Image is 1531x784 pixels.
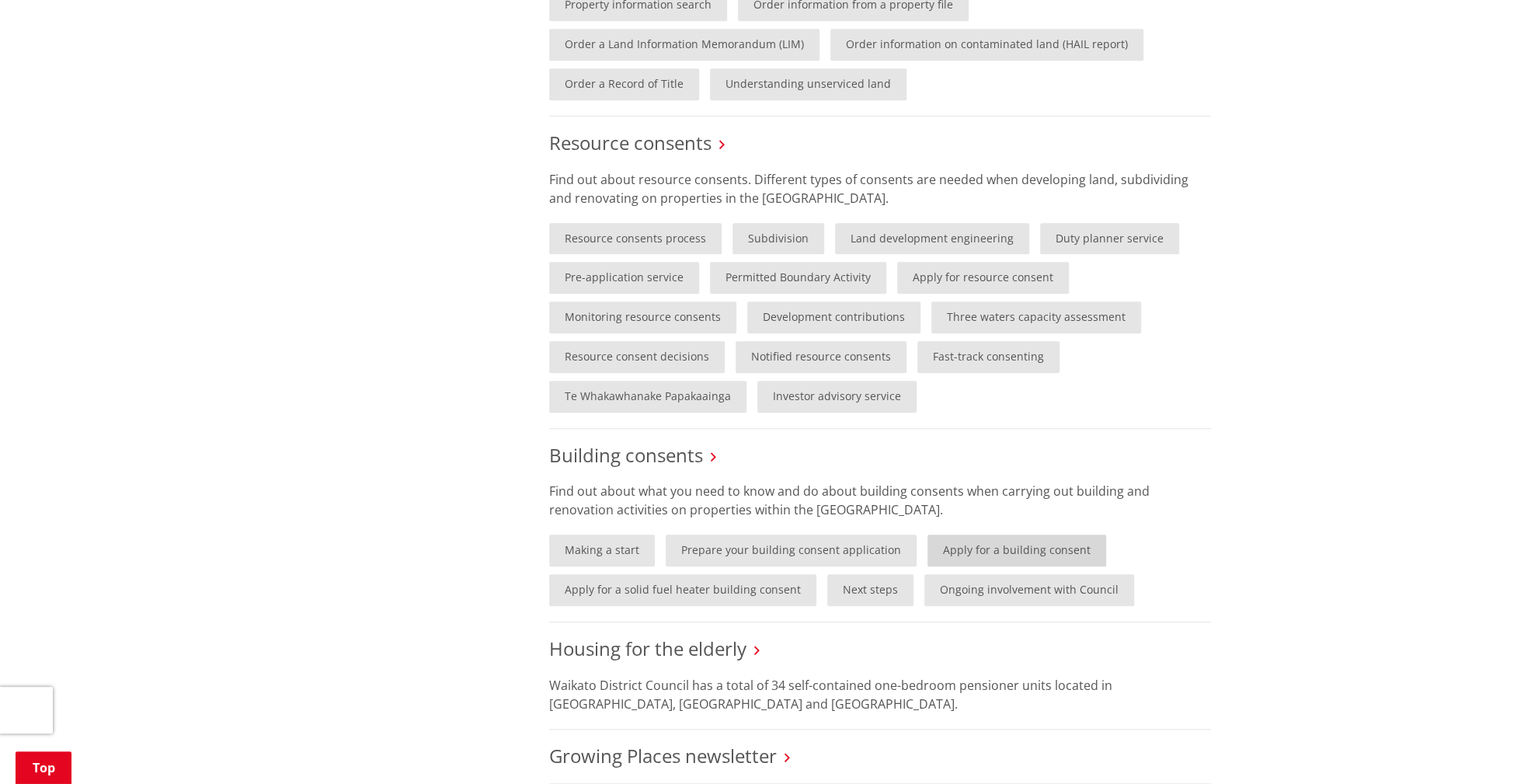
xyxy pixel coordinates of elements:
a: Resource consents process [549,223,722,255]
a: Apply for resource consent [897,262,1069,294]
a: Te Whakawhanake Papakaainga [549,381,746,413]
a: Understanding unserviced land [710,68,906,100]
a: Next steps [827,574,913,606]
a: Resource consent decisions [549,341,725,373]
a: Apply for a building consent [927,535,1106,566]
p: Find out about resource consents. Different types of consents are needed when developing land, su... [549,170,1211,207]
a: Order a Land Information Memorandum (LIM) [549,29,819,61]
a: Permitted Boundary Activity [710,262,886,294]
a: Subdivision [732,223,824,255]
a: Monitoring resource consents [549,301,736,333]
a: Apply for a solid fuel heater building consent​ [549,574,816,606]
a: Duty planner service [1040,223,1179,255]
a: Development contributions [747,301,920,333]
p: Waikato District Council has a total of 34 self-contained one-bedroom pensioner units located in ... [549,676,1211,713]
a: Fast-track consenting [917,341,1060,373]
a: Prepare your building consent application [666,535,917,566]
a: Order a Record of Title [549,68,699,100]
a: Notified resource consents [736,341,906,373]
a: Ongoing involvement with Council [924,574,1134,606]
a: Pre-application service [549,262,699,294]
a: Top [16,751,71,784]
a: Land development engineering [835,223,1029,255]
a: Resource consents [549,130,712,155]
iframe: Messenger Launcher [1460,719,1515,775]
p: Find out about what you need to know and do about building consents when carrying out building an... [549,482,1211,519]
a: Three waters capacity assessment [931,301,1141,333]
a: Growing Places newsletter [549,743,777,768]
a: Housing for the elderly [549,636,746,661]
a: Investor advisory service [757,381,917,413]
a: Building consents [549,442,703,468]
a: Making a start [549,535,655,566]
a: Order information on contaminated land (HAIL report) [830,29,1143,61]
